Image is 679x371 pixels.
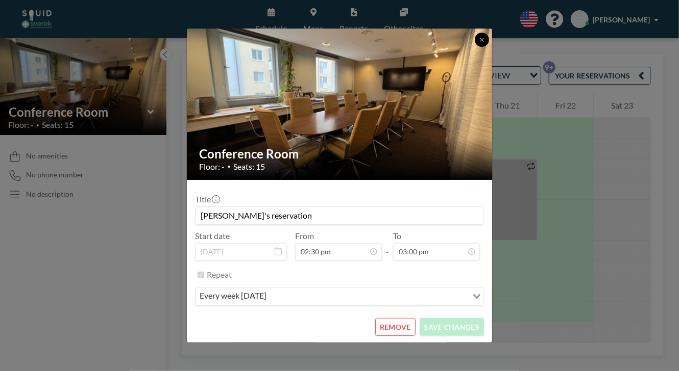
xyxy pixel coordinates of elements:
span: Floor: - [199,162,225,172]
span: - [386,234,389,257]
label: To [393,231,401,241]
label: Repeat [207,270,232,280]
span: • [227,163,231,170]
input: Search for option [270,290,467,303]
label: Title [195,194,219,204]
input: (No title) [196,207,483,224]
label: Start date [195,231,230,241]
h2: Conference Room [199,146,481,162]
span: Seats: 15 [233,162,265,172]
button: REMOVE [375,318,416,336]
div: Search for option [196,288,483,305]
span: every week [DATE] [198,290,269,303]
button: SAVE CHANGES [420,318,484,336]
label: From [295,231,314,241]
